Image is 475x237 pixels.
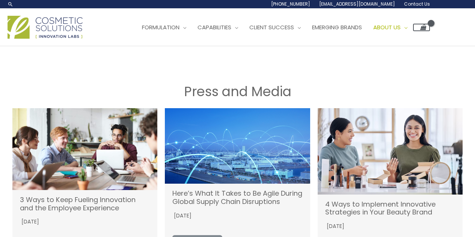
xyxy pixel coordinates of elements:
[20,195,136,213] a: 3 Ways to Keep Fueling Innovation and the Employee Experience (opens in a new tab)
[306,16,368,39] a: Emerging Brands
[20,217,39,226] time: [DATE]
[172,189,302,206] a: Here’s What It Takes to Be Agile During Global Supply Chain Disruptions
[373,23,401,31] span: About Us
[312,23,362,31] span: Emerging Brands
[8,16,83,39] img: Cosmetic Solutions Logo
[325,199,436,217] a: 4 Ways to Implement Innovative Strategies in Your Beauty Brand
[198,23,231,31] span: Capabilities
[172,211,192,220] time: [DATE]
[136,16,192,39] a: Formulation
[244,16,306,39] a: Client Success
[249,23,294,31] span: Client Success
[8,1,14,7] a: Search icon link
[12,108,158,190] a: (opens in a new tab)
[12,82,463,101] h1: Press and Media
[271,1,310,7] span: [PHONE_NUMBER]
[319,1,395,7] span: [EMAIL_ADDRESS][DOMAIN_NAME]
[325,222,344,231] time: [DATE]
[131,16,430,39] nav: Site Navigation
[142,23,179,31] span: Formulation
[368,16,413,39] a: About Us
[413,24,430,31] a: View Shopping Cart, empty
[12,108,158,190] img: 3 Ways to Keep Fueling Innovation and the Employee Experience
[165,108,310,184] a: (opens in a new tab)
[404,1,430,7] span: Contact Us
[192,16,244,39] a: Capabilities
